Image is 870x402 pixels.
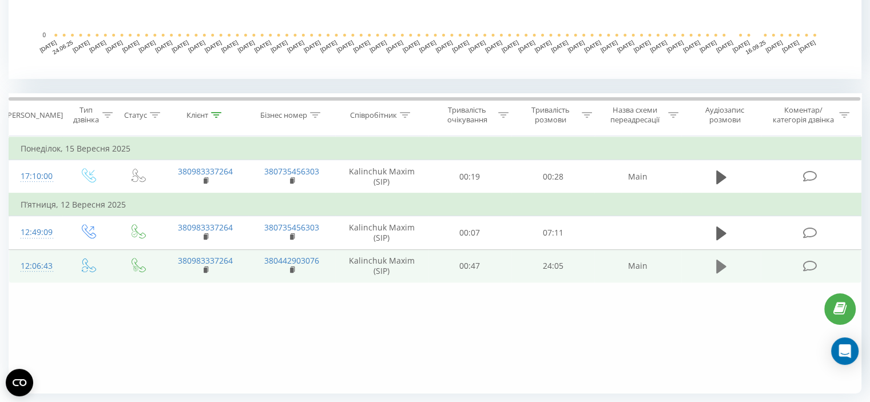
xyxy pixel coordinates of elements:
[511,160,594,194] td: 00:28
[698,39,717,53] text: [DATE]
[781,39,800,53] text: [DATE]
[517,39,536,53] text: [DATE]
[744,39,767,55] text: 16.09.25
[71,39,90,53] text: [DATE]
[335,160,428,194] td: Kalinchuk Maxim (SIP)
[72,105,99,125] div: Тип дзвінка
[435,39,454,53] text: [DATE]
[9,137,861,160] td: Понеділок, 15 Вересня 2025
[765,39,784,53] text: [DATE]
[484,39,503,53] text: [DATE]
[831,337,859,365] div: Open Intercom Messenger
[467,39,486,53] text: [DATE]
[350,110,397,120] div: Співробітник
[178,166,233,177] a: 380983337264
[522,105,579,125] div: Тривалість розмови
[186,110,208,120] div: Клієнт
[264,222,319,233] a: 380735456303
[352,39,371,53] text: [DATE]
[154,39,173,53] text: [DATE]
[769,105,836,125] div: Коментар/категорія дзвінка
[682,39,701,53] text: [DATE]
[21,165,51,188] div: 17:10:00
[286,39,305,53] text: [DATE]
[428,160,511,194] td: 00:19
[237,39,256,53] text: [DATE]
[511,249,594,282] td: 24:05
[88,39,107,53] text: [DATE]
[51,39,74,55] text: 24.06.25
[385,39,404,53] text: [DATE]
[21,255,51,277] div: 12:06:43
[599,39,618,53] text: [DATE]
[616,39,635,53] text: [DATE]
[319,39,338,53] text: [DATE]
[732,39,750,53] text: [DATE]
[21,221,51,244] div: 12:49:09
[428,216,511,249] td: 00:07
[178,222,233,233] a: 380983337264
[187,39,206,53] text: [DATE]
[335,216,428,249] td: Kalinchuk Maxim (SIP)
[439,105,496,125] div: Тривалість очікування
[178,255,233,266] a: 380983337264
[9,193,861,216] td: П’ятниця, 12 Вересня 2025
[105,39,124,53] text: [DATE]
[336,39,355,53] text: [DATE]
[649,39,668,53] text: [DATE]
[121,39,140,53] text: [DATE]
[500,39,519,53] text: [DATE]
[633,39,651,53] text: [DATE]
[402,39,420,53] text: [DATE]
[605,105,665,125] div: Назва схеми переадресації
[594,160,681,194] td: Main
[6,369,33,396] button: Open CMP widget
[124,110,147,120] div: Статус
[264,166,319,177] a: 380735456303
[335,249,428,282] td: Kalinchuk Maxim (SIP)
[260,110,307,120] div: Бізнес номер
[204,39,223,53] text: [DATE]
[138,39,157,53] text: [DATE]
[567,39,586,53] text: [DATE]
[39,39,58,53] text: [DATE]
[42,32,46,38] text: 0
[303,39,321,53] text: [DATE]
[666,39,685,53] text: [DATE]
[418,39,437,53] text: [DATE]
[511,216,594,249] td: 07:11
[220,39,239,53] text: [DATE]
[715,39,734,53] text: [DATE]
[170,39,189,53] text: [DATE]
[534,39,553,53] text: [DATE]
[428,249,511,282] td: 00:47
[253,39,272,53] text: [DATE]
[368,39,387,53] text: [DATE]
[594,249,681,282] td: Main
[269,39,288,53] text: [DATE]
[550,39,569,53] text: [DATE]
[5,110,63,120] div: [PERSON_NAME]
[797,39,816,53] text: [DATE]
[264,255,319,266] a: 380442903076
[451,39,470,53] text: [DATE]
[583,39,602,53] text: [DATE]
[692,105,758,125] div: Аудіозапис розмови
